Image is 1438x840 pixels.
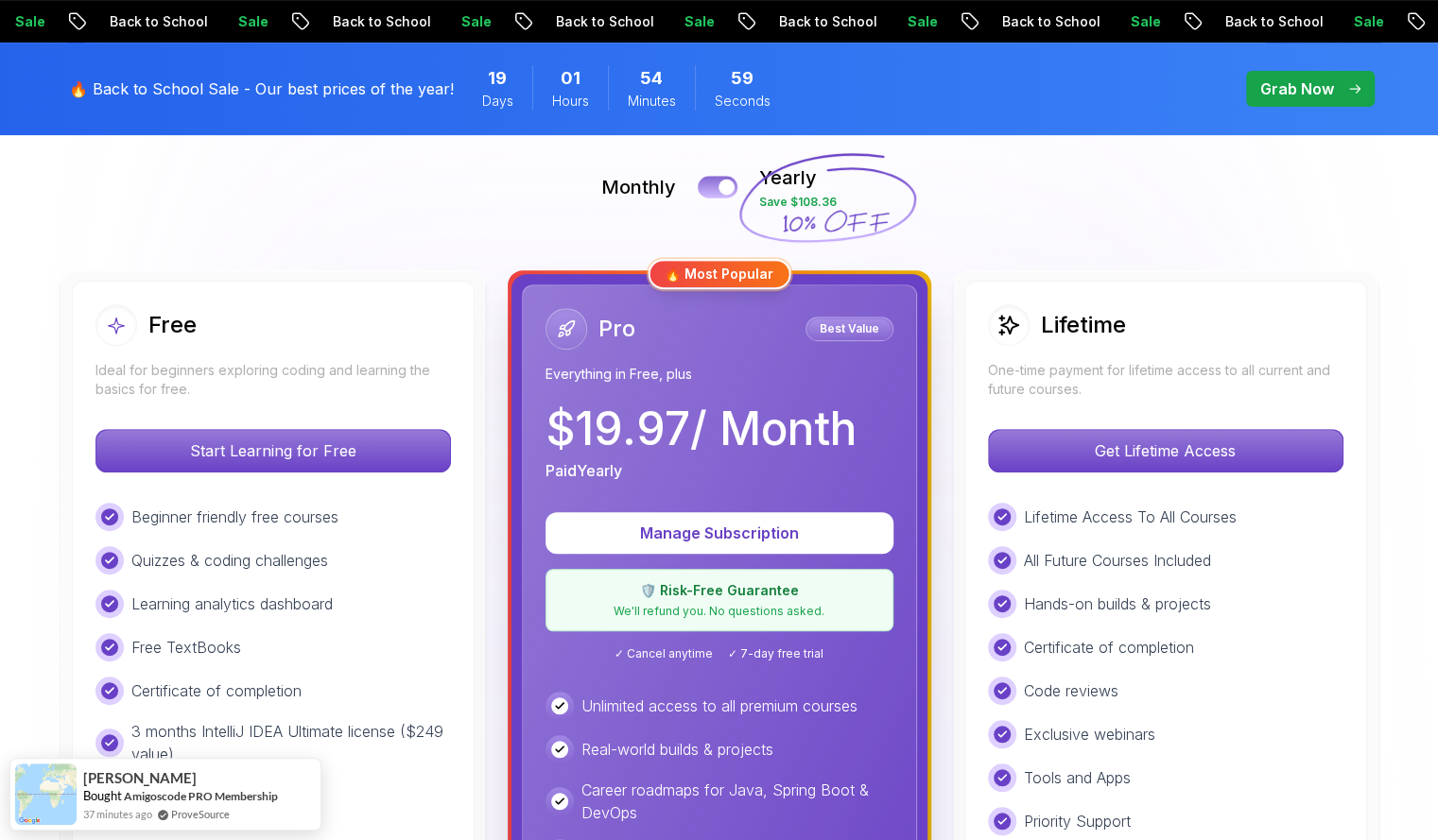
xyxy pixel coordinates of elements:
a: Get Lifetime Access [988,441,1343,460]
button: Manage Subscription [546,512,893,554]
p: Manage Subscription [568,522,871,544]
p: Beginner friendly free courses [131,506,338,528]
p: Sale [1116,12,1176,31]
p: 3 months IntelliJ IDEA Ultimate license ($249 value) [131,720,451,765]
span: Minutes [628,92,676,111]
p: Exclusive webinars [1024,723,1155,746]
p: Ideal for beginners exploring coding and learning the basics for free. [95,361,451,399]
a: Manage Subscription [546,523,893,542]
span: 59 Seconds [731,65,754,92]
p: $ 19.97 / Month [546,406,857,452]
span: 1 Hours [561,65,580,92]
p: We'll refund you. No questions asked. [558,604,881,619]
p: Back to School [541,12,669,31]
p: Lifetime Access To All Courses [1024,506,1237,528]
p: Quizzes & coding challenges [131,549,328,572]
p: Grab Now [1260,77,1334,100]
p: Everything in Free, plus [546,365,893,384]
p: Career roadmaps for Java, Spring Boot & DevOps [581,779,893,824]
p: Sale [892,12,953,31]
span: 19 Days [488,65,507,92]
p: Back to School [318,12,446,31]
span: ✓ 7-day free trial [728,646,823,661]
p: Start Learning for Free [96,430,450,471]
p: Get Lifetime Access [989,430,1343,471]
img: provesource social proof notification image [15,763,77,825]
p: Unlimited access to all premium courses [581,694,858,717]
p: Sale [223,12,284,31]
button: Get Lifetime Access [988,429,1343,472]
p: Sale [1339,12,1399,31]
span: Days [482,92,513,111]
p: Back to School [95,12,223,31]
span: 37 minutes ago [83,806,152,822]
button: Start Learning for Free [95,429,451,472]
h2: Pro [598,314,635,344]
a: Amigoscode PRO Membership [124,789,278,803]
a: Start Learning for Free [95,441,451,460]
span: [PERSON_NAME] [83,770,197,786]
p: 🔥 Back to School Sale - Our best prices of the year! [69,77,454,100]
a: ProveSource [171,806,230,822]
span: Seconds [715,92,771,111]
p: Tools and Apps [1024,766,1131,789]
p: Sale [446,12,507,31]
span: 54 Minutes [640,65,663,92]
p: One-time payment for lifetime access to all current and future courses. [988,361,1343,399]
p: Best Value [808,319,891,338]
p: Code reviews [1024,679,1118,702]
p: Certificate of completion [131,679,302,702]
p: Free TextBooks [131,636,241,659]
p: Back to School [987,12,1116,31]
h2: Lifetime [1041,310,1126,340]
span: Hours [552,92,589,111]
p: Hands-on builds & projects [1024,592,1211,615]
p: Monthly [601,174,676,200]
span: Bought [83,788,122,803]
p: Sale [669,12,730,31]
p: Learning analytics dashboard [131,592,333,615]
p: Certificate of completion [1024,636,1194,659]
p: Priority Support [1024,810,1131,832]
p: Real-world builds & projects [581,738,773,761]
p: All Future Courses Included [1024,549,1211,572]
p: Back to School [764,12,892,31]
p: 🛡️ Risk-Free Guarantee [558,581,881,600]
p: Back to School [1210,12,1339,31]
h2: Free [148,310,197,340]
p: Paid Yearly [546,459,622,482]
span: ✓ Cancel anytime [615,646,713,661]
